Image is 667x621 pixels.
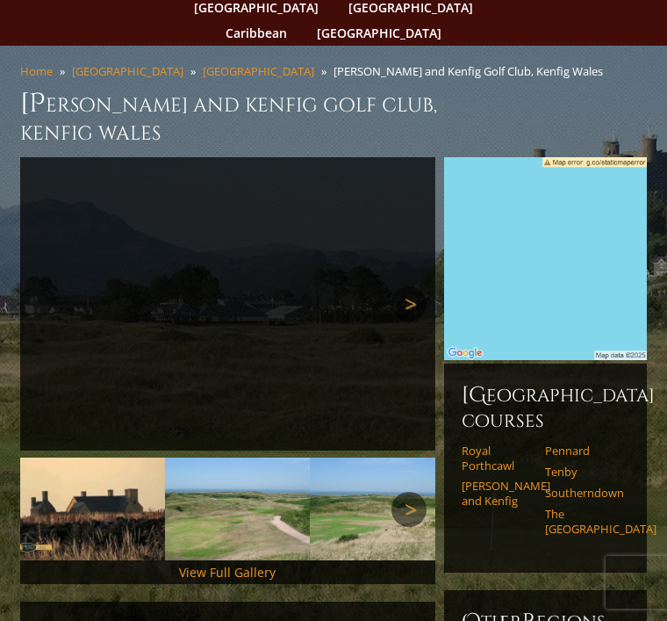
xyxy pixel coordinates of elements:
a: [PERSON_NAME] and Kenfig [462,479,534,508]
a: [GEOGRAPHIC_DATA] [308,20,450,46]
a: Royal Porthcawl [462,444,534,473]
a: Next [391,286,427,321]
a: [GEOGRAPHIC_DATA] [72,63,183,79]
a: Home [20,63,53,79]
h6: [GEOGRAPHIC_DATA] Courses [462,381,629,433]
li: [PERSON_NAME] and Kenfig Golf Club, Kenfig Wales [333,63,610,79]
a: Tenby [545,465,618,479]
a: [GEOGRAPHIC_DATA] [203,63,314,79]
h1: [PERSON_NAME] and Kenfig Golf Club, Kenfig Wales [20,86,647,147]
a: Southerndown [545,486,618,500]
img: Google Map of Pyle & Kenfig Golf Club, Kenfig, Wales, United Kingdom [444,157,647,360]
a: View Full Gallery [179,564,276,581]
a: The [GEOGRAPHIC_DATA] [545,507,618,536]
a: Next [391,492,427,527]
a: Pennard [545,444,618,458]
a: Caribbean [217,20,296,46]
